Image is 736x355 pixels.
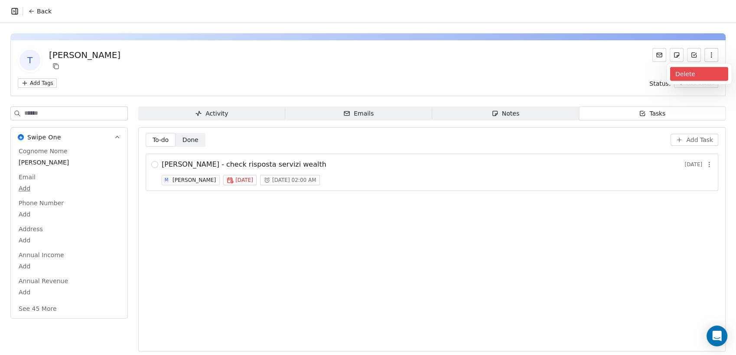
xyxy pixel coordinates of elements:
[235,177,253,184] span: [DATE]
[13,301,62,316] button: See 45 More
[492,109,519,118] div: Notes
[182,136,199,145] span: Done
[17,251,66,259] span: Annual Income
[27,133,61,142] span: Swipe One
[223,175,257,185] button: [DATE]
[670,67,728,81] div: Delete
[18,78,57,88] button: Add Tags
[162,159,326,170] span: [PERSON_NAME] - check risposta servizi wealth
[17,147,69,155] span: Cognome Nome
[272,177,316,184] span: [DATE] 02:00 AM
[18,134,24,140] img: Swipe One
[19,210,120,219] span: Add
[23,3,57,19] button: Back
[19,262,120,271] span: Add
[19,288,120,297] span: Add
[17,173,37,181] span: Email
[165,177,169,184] div: M
[17,225,45,233] span: Address
[19,184,120,193] span: Add
[707,326,727,346] div: Open Intercom Messenger
[17,277,70,285] span: Annual Revenue
[686,136,713,144] span: Add Task
[19,158,120,167] span: [PERSON_NAME]
[11,128,127,147] button: Swipe OneSwipe One
[11,147,127,318] div: Swipe OneSwipe One
[343,109,374,118] div: Emails
[195,109,228,118] div: Activity
[649,79,671,88] span: Status:
[20,50,40,71] span: T
[173,177,216,183] div: [PERSON_NAME]
[17,199,65,207] span: Phone Number
[260,175,320,185] button: [DATE] 02:00 AM
[49,49,120,61] div: [PERSON_NAME]
[37,7,52,16] span: Back
[19,236,120,245] span: Add
[684,161,702,168] span: [DATE]
[671,134,718,146] button: Add Task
